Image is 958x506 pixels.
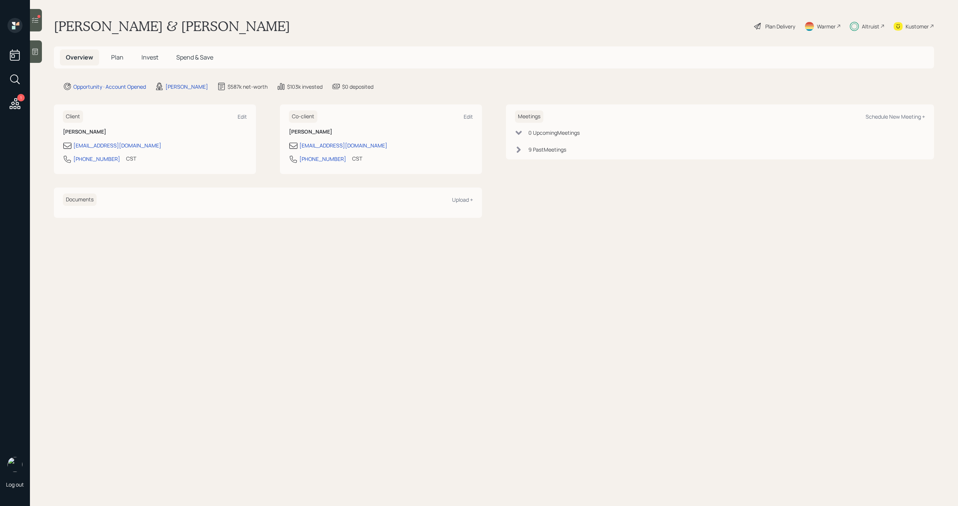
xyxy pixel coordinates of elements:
div: Warmer [817,22,836,30]
h6: Co-client [289,110,317,123]
h1: [PERSON_NAME] & [PERSON_NAME] [54,18,290,34]
div: [PERSON_NAME] [165,83,208,91]
span: Overview [66,53,93,61]
h6: [PERSON_NAME] [63,129,247,135]
div: [EMAIL_ADDRESS][DOMAIN_NAME] [73,141,161,149]
div: [EMAIL_ADDRESS][DOMAIN_NAME] [299,141,387,149]
div: Upload + [452,196,473,203]
div: Altruist [862,22,879,30]
div: [PHONE_NUMBER] [299,155,346,163]
div: $587k net-worth [228,83,268,91]
div: Opportunity · Account Opened [73,83,146,91]
img: michael-russo-headshot.png [7,457,22,472]
h6: [PERSON_NAME] [289,129,473,135]
div: Edit [464,113,473,120]
span: Plan [111,53,123,61]
div: $0 deposited [342,83,373,91]
h6: Meetings [515,110,543,123]
div: $103k invested [287,83,323,91]
div: CST [352,155,362,162]
div: Schedule New Meeting + [866,113,925,120]
div: Kustomer [906,22,929,30]
div: Edit [238,113,247,120]
div: Log out [6,481,24,488]
span: Spend & Save [176,53,213,61]
h6: Documents [63,193,97,206]
span: Invest [141,53,158,61]
div: [PHONE_NUMBER] [73,155,120,163]
h6: Client [63,110,83,123]
div: 1 [17,94,25,101]
div: 9 Past Meeting s [528,146,566,153]
div: CST [126,155,136,162]
div: Plan Delivery [765,22,795,30]
div: 0 Upcoming Meeting s [528,129,580,137]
